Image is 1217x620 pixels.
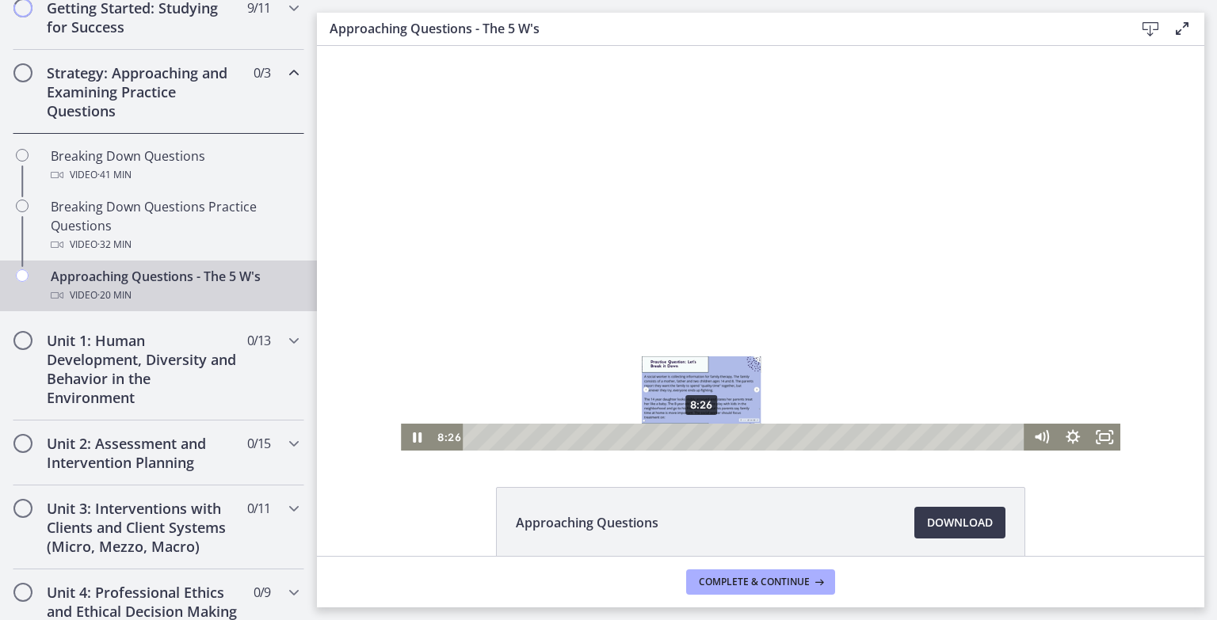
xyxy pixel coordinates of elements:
h2: Unit 1: Human Development, Diversity and Behavior in the Environment [47,331,240,407]
h3: Approaching Questions - The 5 W's [330,19,1109,38]
div: Video [51,165,298,184]
h2: Unit 3: Interventions with Clients and Client Systems (Micro, Mezzo, Macro) [47,499,240,556]
span: 0 / 9 [254,583,270,602]
button: Mute [708,378,740,405]
span: Complete & continue [699,576,810,588]
h2: Unit 2: Assessment and Intervention Planning [47,434,240,472]
div: Video [51,235,298,254]
span: · 20 min [97,286,132,305]
h2: Strategy: Approaching and Examining Practice Questions [47,63,240,120]
button: Show settings menu [740,378,772,405]
a: Download [914,507,1005,538]
span: · 41 min [97,165,132,184]
iframe: Video Lesson [317,46,1204,451]
span: 0 / 15 [247,434,270,453]
div: Breaking Down Questions Practice Questions [51,197,298,254]
span: 0 / 3 [254,63,270,82]
span: 0 / 13 [247,331,270,350]
div: Video [51,286,298,305]
div: Breaking Down Questions [51,146,298,184]
span: 0 / 11 [247,499,270,518]
span: · 32 min [97,235,132,254]
button: Complete & continue [686,569,835,595]
button: Fullscreen [772,378,803,405]
span: Approaching Questions [516,513,658,532]
span: Download [927,513,993,532]
div: Approaching Questions - The 5 W's [51,267,298,305]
